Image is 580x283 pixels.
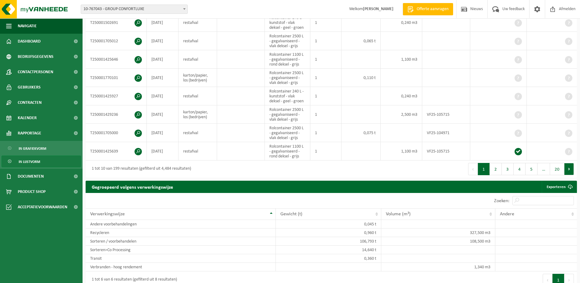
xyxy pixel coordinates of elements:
div: 1 tot 10 van 199 resultaten (gefilterd uit 4,484 resultaten) [89,164,191,175]
td: Sorteren>Co Processing [86,246,276,254]
td: Rolcontainer 240 L - kunststof - vlak deksel - geel - groen [265,13,310,32]
span: 10-767043 - GROUP CONFORTLUXE [81,5,187,13]
button: Previous [468,163,478,175]
span: Bedrijfsgegevens [18,49,54,64]
button: Next [564,163,574,175]
td: Rolcontainer 2500 L - gegalvaniseerd - vlak deksel - grijs [265,124,310,142]
td: karton/papier, los (bedrijven) [179,105,217,124]
td: 0,110 t [342,69,381,87]
td: 0,045 t [276,220,381,228]
button: 3 [502,163,514,175]
button: 5 [526,163,538,175]
td: [DATE] [147,124,179,142]
span: Contracten [18,95,42,110]
td: 1 [310,124,342,142]
td: 0,960 t [276,228,381,237]
span: Rapportage [18,126,41,141]
span: Navigatie [18,18,37,34]
span: Andere [500,212,514,217]
span: In lijstvorm [19,156,40,168]
td: 1 [310,13,342,32]
td: 1 [310,142,342,160]
td: 327,500 m3 [381,228,495,237]
td: restafval [179,124,217,142]
td: restafval [179,50,217,69]
span: Dashboard [18,34,41,49]
td: [DATE] [147,69,179,87]
td: [DATE] [147,50,179,69]
span: Volume (m³) [386,212,411,217]
label: Zoeken: [494,198,509,203]
td: [DATE] [147,13,179,32]
td: T250001705012 [86,32,147,50]
td: 1 [310,105,342,124]
td: T250001705000 [86,124,147,142]
td: Verbranden - hoog rendement [86,263,276,271]
a: In lijstvorm [2,156,81,167]
td: 106,793 t [276,237,381,246]
span: Acceptatievoorwaarden [18,199,67,215]
td: restafval [179,87,217,105]
td: T250001425927 [86,87,147,105]
td: Rolcontainer 240 L - kunststof - vlak deksel - geel - groen [265,87,310,105]
td: [DATE] [147,32,179,50]
td: Sorteren / voorbehandelen [86,237,276,246]
td: 0,360 t [276,254,381,263]
td: 14,640 t [276,246,381,254]
span: Verwerkingswijze [90,212,125,217]
td: 1 [310,87,342,105]
h2: Gegroepeerd volgens verwerkingswijze [86,181,179,193]
td: T250001425639 [86,142,147,160]
td: VF25-104971 [422,124,470,142]
td: VF25-105715 [422,142,470,160]
td: Rolcontainer 2500 L - gegalvaniseerd - vlak deksel - grijs [265,32,310,50]
td: Rolcontainer 1100 L - gegalvaniseerd - rond deksel - grijs [265,142,310,160]
button: 20 [550,163,564,175]
td: 0,075 t [342,124,381,142]
td: Rolcontainer 2500 L - gegalvaniseerd - vlak deksel - grijs [265,69,310,87]
span: Kalender [18,110,37,126]
td: Rolcontainer 1100 L - gegalvaniseerd - rond deksel - grijs [265,50,310,69]
button: 1 [478,163,490,175]
td: 2,500 m3 [381,105,422,124]
td: 1,100 m3 [381,50,422,69]
span: Offerte aanvragen [415,6,450,12]
td: [DATE] [147,105,179,124]
td: 108,500 m3 [381,237,495,246]
span: … [538,163,550,175]
td: T250001502691 [86,13,147,32]
td: 1 [310,69,342,87]
td: T250001429236 [86,105,147,124]
td: [DATE] [147,87,179,105]
td: 0,065 t [342,32,381,50]
td: karton/papier, los (bedrijven) [179,69,217,87]
td: restafval [179,32,217,50]
button: 4 [514,163,526,175]
a: In grafiekvorm [2,142,81,154]
td: 1,340 m3 [381,263,495,271]
td: [DATE] [147,142,179,160]
td: Andere voorbehandelingen [86,220,276,228]
span: Product Shop [18,184,46,199]
td: VF25-105715 [422,105,470,124]
span: Documenten [18,169,44,184]
td: restafval [179,13,217,32]
td: T250001770101 [86,69,147,87]
span: Gebruikers [18,80,41,95]
a: Exporteren [542,181,576,193]
span: 10-767043 - GROUP CONFORTLUXE [81,5,188,14]
td: 0,240 m3 [381,87,422,105]
span: In grafiekvorm [19,143,46,154]
span: Contactpersonen [18,64,53,80]
span: Gewicht (t) [280,212,302,217]
strong: [PERSON_NAME] [363,7,393,11]
td: Transit [86,254,276,263]
td: 1,100 m3 [381,142,422,160]
button: 2 [490,163,502,175]
td: T250001425646 [86,50,147,69]
td: 1 [310,50,342,69]
td: Rolcontainer 2500 L - gegalvaniseerd - vlak deksel - grijs [265,105,310,124]
td: 1 [310,32,342,50]
td: restafval [179,142,217,160]
a: Offerte aanvragen [403,3,453,15]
